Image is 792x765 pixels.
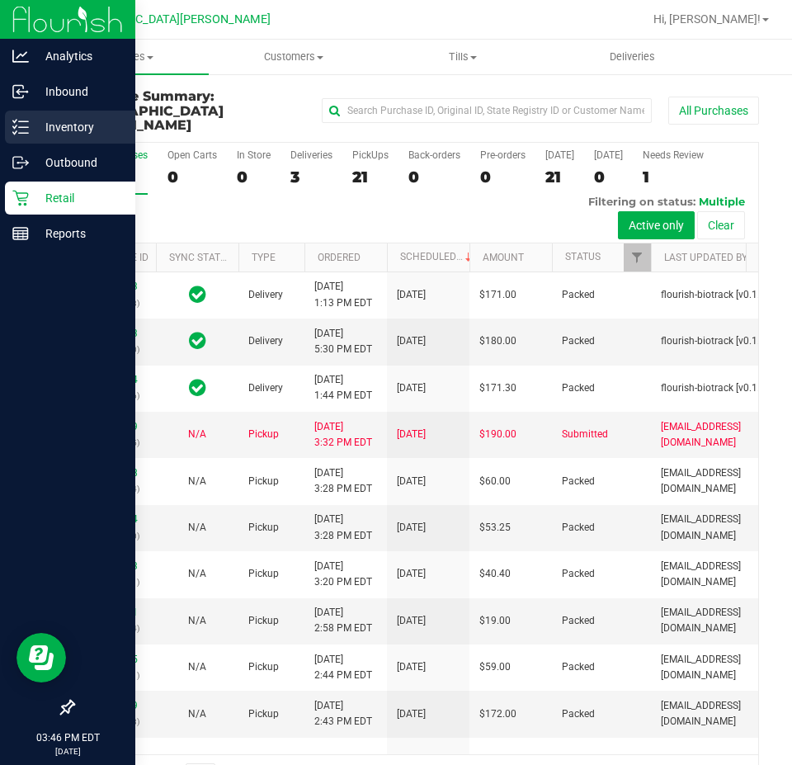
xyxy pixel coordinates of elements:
[167,149,217,161] div: Open Carts
[352,168,389,187] div: 21
[479,474,511,489] span: $60.00
[562,566,595,582] span: Packed
[562,520,595,536] span: Packed
[7,730,128,745] p: 03:46 PM EDT
[397,474,426,489] span: [DATE]
[248,427,279,442] span: Pickup
[189,376,206,399] span: In Sync
[188,708,206,720] span: Not Applicable
[643,168,704,187] div: 1
[290,149,332,161] div: Deliveries
[479,287,516,303] span: $171.00
[189,283,206,306] span: In Sync
[661,333,768,349] span: flourish-biotrack [v0.1.0]
[400,251,475,262] a: Scheduled
[562,659,595,675] span: Packed
[479,520,511,536] span: $53.25
[397,520,426,536] span: [DATE]
[545,168,574,187] div: 21
[653,12,761,26] span: Hi, [PERSON_NAME]!
[167,168,217,187] div: 0
[699,195,745,208] span: Multiple
[73,103,224,134] span: [GEOGRAPHIC_DATA][PERSON_NAME]
[12,119,29,135] inline-svg: Inventory
[565,251,601,262] a: Status
[169,252,233,263] a: Sync Status
[480,168,526,187] div: 0
[322,98,652,123] input: Search Purchase ID, Original ID, State Registry ID or Customer Name...
[314,372,372,404] span: [DATE] 1:44 PM EDT
[594,168,623,187] div: 0
[562,706,595,722] span: Packed
[12,154,29,171] inline-svg: Outbound
[209,40,378,74] a: Customers
[408,168,460,187] div: 0
[188,474,206,489] button: N/A
[188,615,206,626] span: Not Applicable
[479,566,511,582] span: $40.40
[314,326,372,357] span: [DATE] 5:30 PM EDT
[188,659,206,675] button: N/A
[188,427,206,442] button: N/A
[248,520,279,536] span: Pickup
[479,659,511,675] span: $59.00
[480,149,526,161] div: Pre-orders
[248,659,279,675] span: Pickup
[248,380,283,396] span: Delivery
[318,252,361,263] a: Ordered
[314,465,372,497] span: [DATE] 3:28 PM EDT
[661,380,768,396] span: flourish-biotrack [v0.1.0]
[397,380,426,396] span: [DATE]
[548,40,717,74] a: Deliveries
[188,566,206,582] button: N/A
[237,149,271,161] div: In Store
[545,149,574,161] div: [DATE]
[397,287,426,303] span: [DATE]
[397,706,426,722] span: [DATE]
[314,279,372,310] span: [DATE] 1:13 PM EDT
[562,427,608,442] span: Submitted
[12,83,29,100] inline-svg: Inbound
[248,333,283,349] span: Delivery
[29,46,128,66] p: Analytics
[188,613,206,629] button: N/A
[29,153,128,172] p: Outbound
[562,333,595,349] span: Packed
[314,698,372,730] span: [DATE] 2:43 PM EDT
[248,566,279,582] span: Pickup
[643,149,704,161] div: Needs Review
[397,333,426,349] span: [DATE]
[29,224,128,243] p: Reports
[188,568,206,579] span: Not Applicable
[379,50,546,64] span: Tills
[588,195,695,208] span: Filtering on status:
[188,661,206,673] span: Not Applicable
[12,225,29,242] inline-svg: Reports
[562,380,595,396] span: Packed
[237,168,271,187] div: 0
[352,149,389,161] div: PickUps
[210,50,377,64] span: Customers
[248,474,279,489] span: Pickup
[479,706,516,722] span: $172.00
[314,512,372,543] span: [DATE] 3:28 PM EDT
[697,211,745,239] button: Clear
[314,419,372,451] span: [DATE] 3:32 PM EDT
[479,613,511,629] span: $19.00
[248,287,283,303] span: Delivery
[314,559,372,590] span: [DATE] 3:20 PM EDT
[252,252,276,263] a: Type
[314,652,372,683] span: [DATE] 2:44 PM EDT
[12,190,29,206] inline-svg: Retail
[248,613,279,629] span: Pickup
[479,333,516,349] span: $180.00
[378,40,547,74] a: Tills
[618,211,695,239] button: Active only
[248,706,279,722] span: Pickup
[7,745,128,758] p: [DATE]
[314,605,372,636] span: [DATE] 2:58 PM EDT
[12,48,29,64] inline-svg: Analytics
[397,427,426,442] span: [DATE]
[29,188,128,208] p: Retail
[624,243,651,272] a: Filter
